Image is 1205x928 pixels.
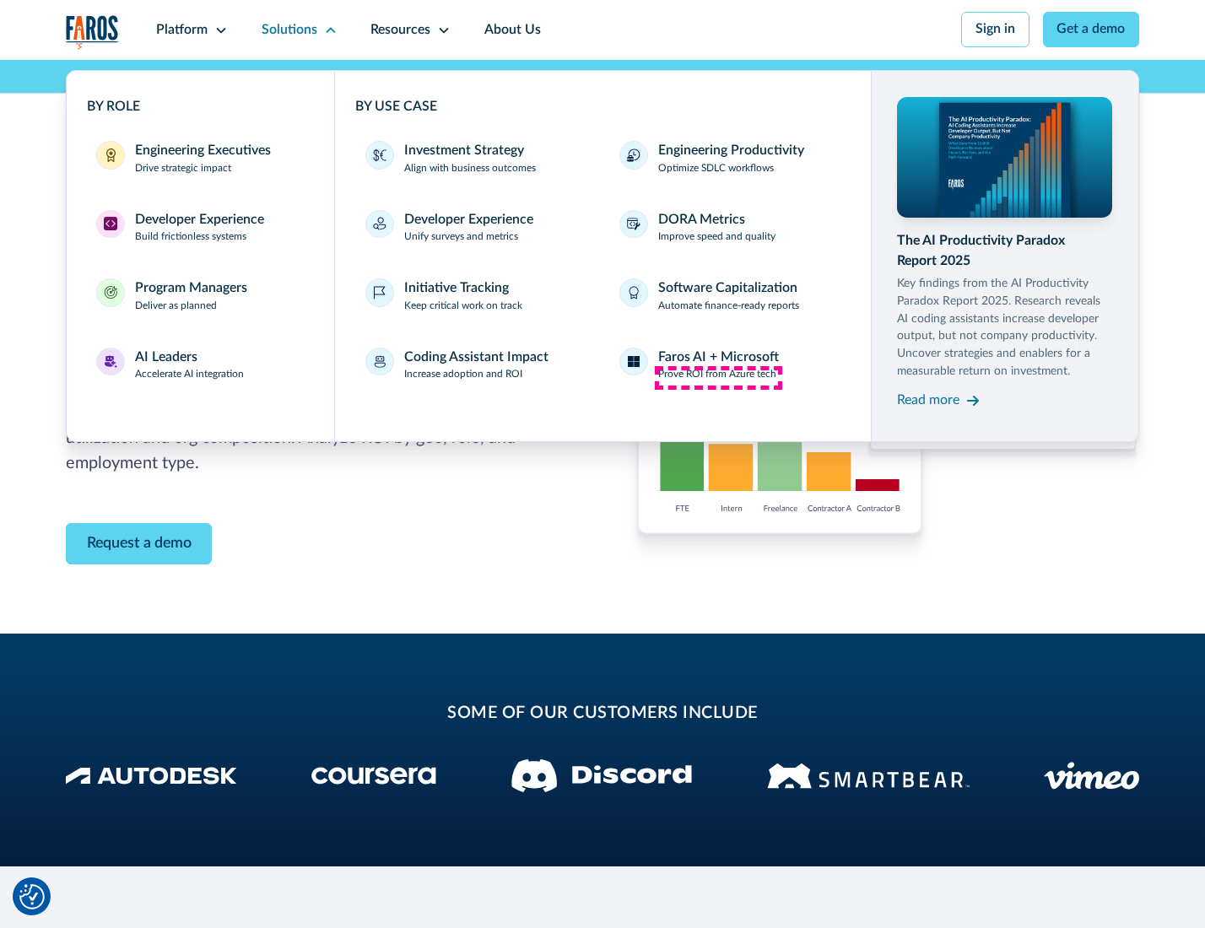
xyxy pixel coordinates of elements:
[66,767,237,785] img: Autodesk Logo
[87,200,315,256] a: Developer ExperienceDeveloper ExperienceBuild frictionless systems
[1043,12,1140,47] a: Get a demo
[135,299,217,314] p: Deliver as planned
[135,210,264,230] div: Developer Experience
[609,337,850,393] a: Faros AI + MicrosoftProve ROI from Azure tech
[897,231,1111,272] div: The AI Productivity Paradox Report 2025
[609,268,850,324] a: Software CapitalizationAutomate finance-ready reports
[658,141,804,161] div: Engineering Productivity
[404,210,533,230] div: Developer Experience
[104,217,117,230] img: Developer Experience
[311,767,436,785] img: Coursera Logo
[87,97,315,117] div: BY ROLE
[135,141,271,161] div: Engineering Executives
[370,20,430,40] div: Resources
[658,299,799,314] p: Automate finance-ready reports
[156,20,208,40] div: Platform
[200,701,1005,726] h2: some of our customers include
[104,286,117,299] img: Program Managers
[1044,762,1139,790] img: Vimeo logo
[404,367,522,382] p: Increase adoption and ROI
[609,131,850,186] a: Engineering ProductivityOptimize SDLC workflows
[961,12,1029,47] a: Sign in
[897,391,959,411] div: Read more
[19,884,45,909] img: Revisit consent button
[135,278,247,299] div: Program Managers
[135,348,197,368] div: AI Leaders
[897,275,1111,380] p: Key findings from the AI Productivity Paradox Report 2025. Research reveals AI coding assistants ...
[404,348,548,368] div: Coding Assistant Impact
[87,268,315,324] a: Program ManagersProgram ManagersDeliver as planned
[658,161,774,176] p: Optimize SDLC workflows
[104,148,117,162] img: Engineering Executives
[767,760,970,791] img: Smartbear Logo
[355,200,596,256] a: Developer ExperienceUnify surveys and metrics
[658,367,776,382] p: Prove ROI from Azure tech
[87,131,315,186] a: Engineering ExecutivesEngineering ExecutivesDrive strategic impact
[135,367,244,382] p: Accelerate AI integration
[658,278,797,299] div: Software Capitalization
[66,15,120,50] a: home
[658,229,775,245] p: Improve speed and quality
[135,229,246,245] p: Build frictionless systems
[66,523,213,564] a: Contact Modal
[355,131,596,186] a: Investment StrategyAlign with business outcomes
[355,97,851,117] div: BY USE CASE
[404,278,509,299] div: Initiative Tracking
[355,337,596,393] a: Coding Assistant ImpactIncrease adoption and ROI
[511,759,692,792] img: Discord logo
[404,161,536,176] p: Align with business outcomes
[87,337,315,393] a: AI LeadersAI LeadersAccelerate AI integration
[404,141,524,161] div: Investment Strategy
[609,200,850,256] a: DORA MetricsImprove speed and quality
[658,210,745,230] div: DORA Metrics
[658,348,779,368] div: Faros AI + Microsoft
[404,299,522,314] p: Keep critical work on track
[104,355,117,369] img: AI Leaders
[404,229,518,245] p: Unify surveys and metrics
[135,161,231,176] p: Drive strategic impact
[66,60,1140,442] nav: Solutions
[355,268,596,324] a: Initiative TrackingKeep critical work on track
[66,15,120,50] img: Logo of the analytics and reporting company Faros.
[19,884,45,909] button: Cookie Settings
[897,97,1111,413] a: The AI Productivity Paradox Report 2025Key findings from the AI Productivity Paradox Report 2025....
[262,20,317,40] div: Solutions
